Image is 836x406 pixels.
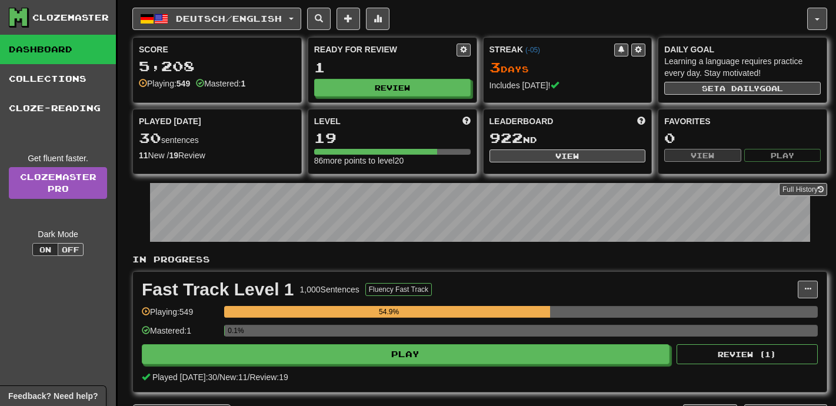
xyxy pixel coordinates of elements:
div: Daily Goal [664,44,821,55]
div: Get fluent faster. [9,152,107,164]
strong: 11 [139,151,148,160]
span: Score more points to level up [462,115,471,127]
button: Add sentence to collection [337,8,360,30]
div: 54.9% [228,306,550,318]
span: Level [314,115,341,127]
span: Open feedback widget [8,390,98,402]
button: Search sentences [307,8,331,30]
div: nd [489,131,646,146]
div: Fast Track Level 1 [142,281,294,298]
button: On [32,243,58,256]
strong: 1 [241,79,245,88]
span: Leaderboard [489,115,554,127]
div: New / Review [139,149,295,161]
span: Review: 19 [249,372,288,382]
a: ClozemasterPro [9,167,107,199]
div: Favorites [664,115,821,127]
div: 5,208 [139,59,295,74]
span: 922 [489,129,523,146]
button: Deutsch/English [132,8,301,30]
span: / [217,372,219,382]
span: Played [DATE]: 30 [152,372,217,382]
div: sentences [139,131,295,146]
button: View [489,149,646,162]
button: Full History [779,183,827,196]
p: In Progress [132,254,827,265]
span: Played [DATE] [139,115,201,127]
button: Review (1) [677,344,818,364]
div: Day s [489,60,646,75]
button: Seta dailygoal [664,82,821,95]
div: Learning a language requires practice every day. Stay motivated! [664,55,821,79]
strong: 549 [176,79,190,88]
a: (-05) [525,46,540,54]
div: Playing: [139,78,190,89]
button: View [664,149,741,162]
div: 1 [314,60,471,75]
button: Play [142,344,670,364]
div: Clozemaster [32,12,109,24]
span: a daily [720,84,760,92]
span: / [248,372,250,382]
span: New: 11 [219,372,247,382]
button: Review [314,79,471,96]
div: Playing: 549 [142,306,218,325]
div: Includes [DATE]! [489,79,646,91]
button: Play [744,149,821,162]
span: Deutsch / English [176,14,282,24]
div: Score [139,44,295,55]
div: Dark Mode [9,228,107,240]
strong: 19 [169,151,178,160]
span: 3 [489,59,501,75]
button: Fluency Fast Track [365,283,432,296]
span: 30 [139,129,161,146]
div: Ready for Review [314,44,457,55]
button: Off [58,243,84,256]
div: 86 more points to level 20 [314,155,471,167]
button: More stats [366,8,389,30]
div: Mastered: [196,78,245,89]
div: Mastered: 1 [142,325,218,344]
div: Streak [489,44,615,55]
div: 1,000 Sentences [300,284,359,295]
span: This week in points, UTC [637,115,645,127]
div: 0 [664,131,821,145]
div: 19 [314,131,471,145]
